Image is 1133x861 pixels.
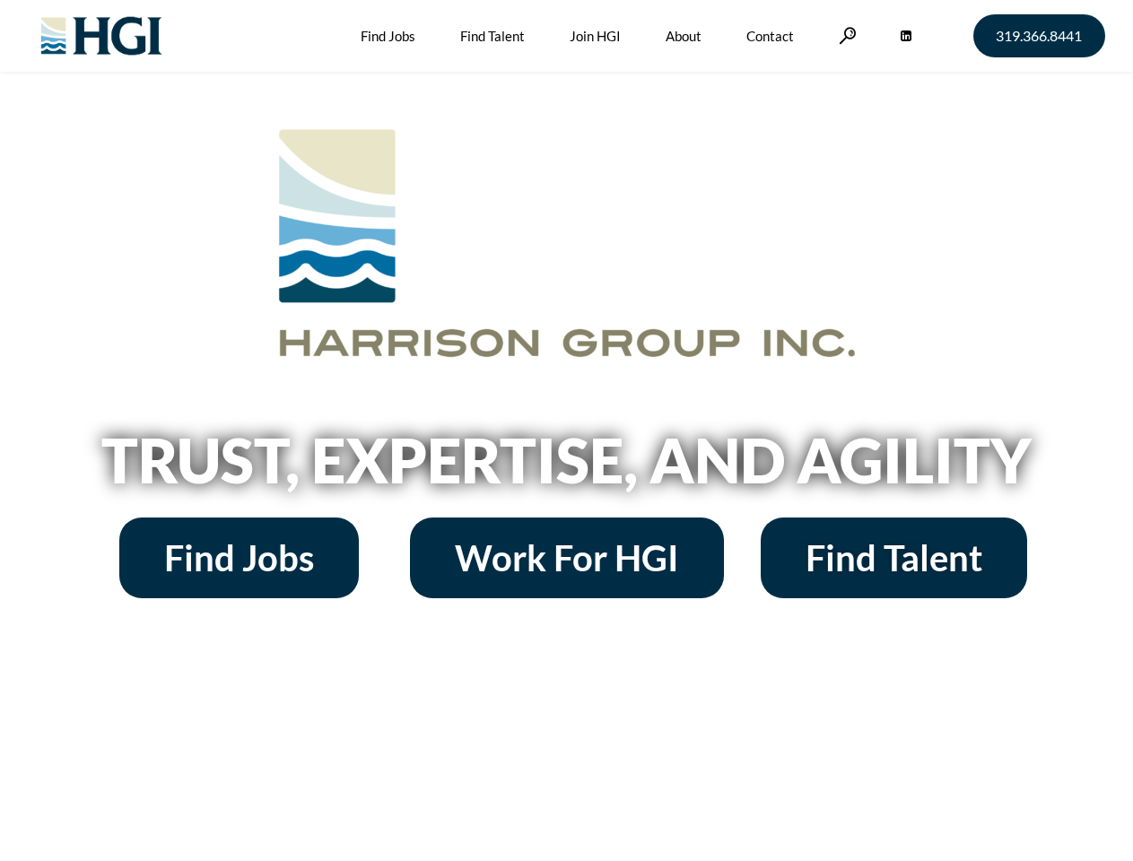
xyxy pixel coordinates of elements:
a: Work For HGI [410,517,724,598]
span: 319.366.8441 [996,29,1082,43]
a: Search [839,27,857,44]
a: Find Jobs [119,517,359,598]
span: Work For HGI [455,540,679,576]
h2: Trust, Expertise, and Agility [56,430,1078,491]
a: 319.366.8441 [973,14,1105,57]
a: Find Talent [761,517,1027,598]
span: Find Jobs [164,540,314,576]
span: Find Talent [806,540,982,576]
